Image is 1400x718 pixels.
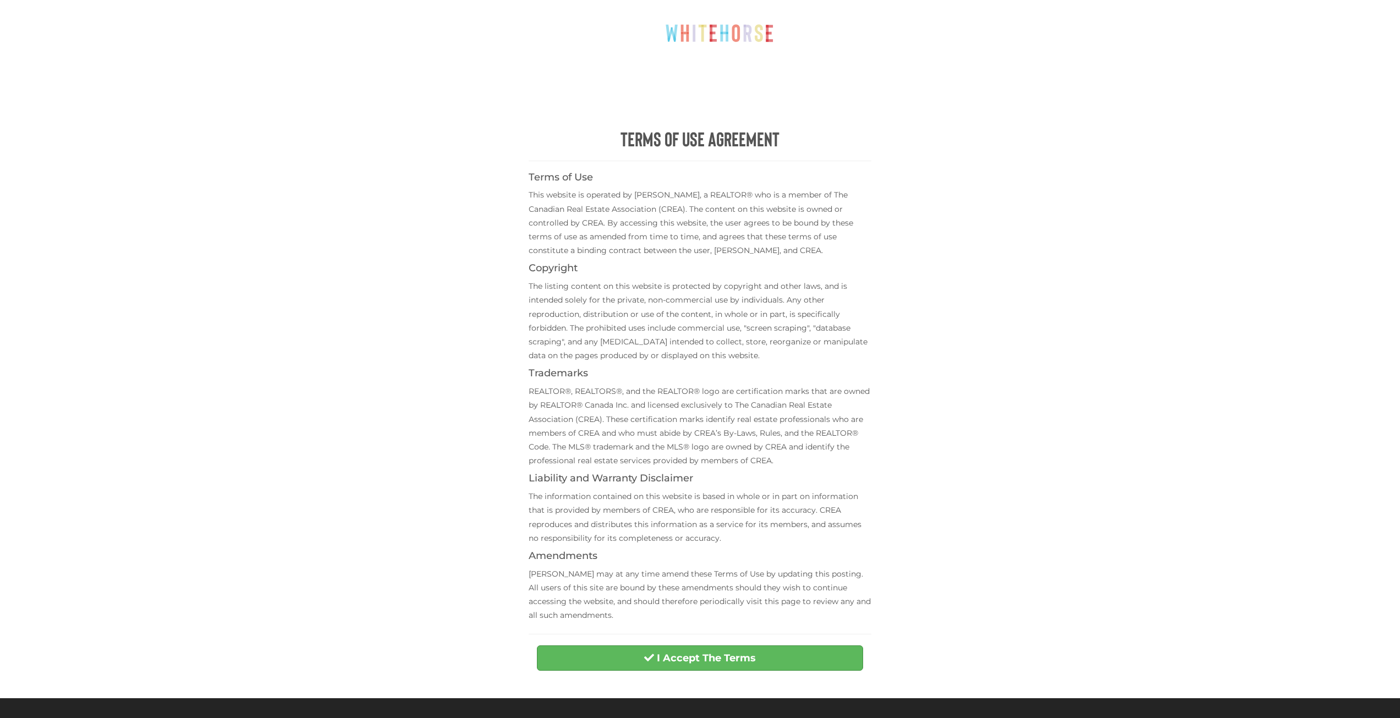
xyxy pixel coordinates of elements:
a: Buy [630,68,676,90]
h4: Trademarks [529,368,871,379]
h4: Copyright [529,263,871,274]
p: The listing content on this website is protected by copyright and other laws, and is intended sol... [529,279,871,363]
p: The information contained on this website is based in whole or in part on information that is pro... [529,490,871,545]
a: Explore Whitehorse [495,68,616,90]
h4: Amendments [529,551,871,562]
a: Home [437,68,481,90]
a: Call or Text [PERSON_NAME]: [PHONE_NUMBER] [807,9,1004,37]
h1: Terms of Use Agreement [529,128,871,150]
a: Listings [899,68,964,90]
p: [PERSON_NAME] may at any time amend these Terms of Use by updating this posting. All users of thi... [529,567,871,623]
p: This website is operated by [PERSON_NAME], a REALTOR® who is a member of The Canadian Real Estate... [529,188,871,257]
button: I Accept The Terms [537,645,863,671]
p: REALTOR®, REALTORS®, and the REALTOR® logo are certification marks that are owned by REALTOR® Can... [529,385,871,468]
h4: Liability and Warranty Disclaimer [529,473,871,484]
h4: Terms of Use [529,172,871,183]
nav: Menu [398,68,1003,90]
span: Call or Text [PERSON_NAME]: [PHONE_NUMBER] [820,15,991,31]
a: Sell [689,68,733,90]
a: About [PERSON_NAME] [747,68,886,90]
strong: I Accept The Terms [657,652,756,664]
